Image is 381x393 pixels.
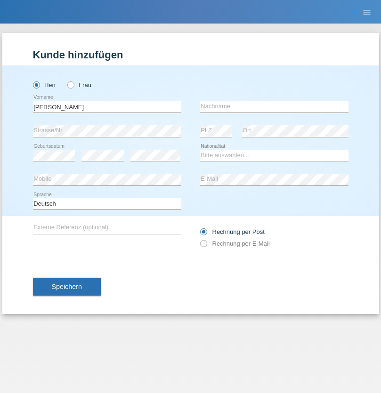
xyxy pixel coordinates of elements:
[200,228,206,240] input: Rechnung per Post
[67,81,91,88] label: Frau
[33,49,349,61] h1: Kunde hinzufügen
[200,240,270,247] label: Rechnung per E-Mail
[200,240,206,252] input: Rechnung per E-Mail
[357,9,376,15] a: menu
[67,81,73,88] input: Frau
[200,228,265,235] label: Rechnung per Post
[52,283,82,290] span: Speichern
[33,81,57,88] label: Herr
[33,278,101,296] button: Speichern
[362,8,372,17] i: menu
[33,81,39,88] input: Herr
